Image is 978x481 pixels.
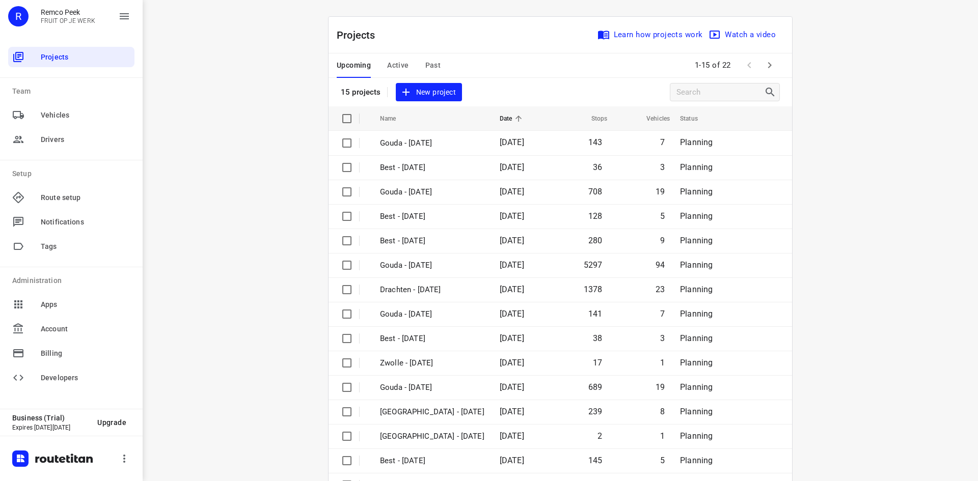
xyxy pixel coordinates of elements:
span: [DATE] [500,456,524,465]
span: Past [425,59,441,72]
span: 143 [588,137,603,147]
span: Apps [41,299,130,310]
span: 3 [660,162,665,172]
span: 689 [588,382,603,392]
p: Expires [DATE][DATE] [12,424,89,431]
span: [DATE] [500,382,524,392]
p: Setup [12,168,134,179]
p: Business (Trial) [12,414,89,422]
span: Planning [680,309,713,319]
span: 141 [588,309,603,319]
span: Planning [680,260,713,270]
span: 708 [588,187,603,196]
span: Drivers [41,134,130,145]
span: 239 [588,407,603,416]
div: Apps [8,294,134,315]
span: 2 [597,431,602,441]
span: Notifications [41,217,130,228]
span: 1 [660,431,665,441]
p: FRUIT OP JE WERK [41,17,95,24]
span: 7 [660,137,665,147]
span: Previous Page [739,55,759,75]
span: 1-15 of 22 [691,54,735,76]
span: Account [41,324,130,334]
span: Planning [680,236,713,245]
span: Projects [41,52,130,63]
p: 15 projects [341,88,381,97]
span: [DATE] [500,407,524,416]
p: Gouda - Monday [380,260,484,271]
span: Planning [680,187,713,196]
p: Best - Thursday [380,455,484,467]
p: Gouda - Thursday [380,382,484,393]
p: Drachten - Monday [380,284,484,296]
div: Vehicles [8,105,134,125]
span: 3 [660,333,665,343]
div: Route setup [8,187,134,208]
span: Stops [578,112,608,125]
p: Zwolle - Friday [380,357,484,369]
span: Planning [680,431,713,441]
span: 128 [588,211,603,221]
div: Tags [8,236,134,257]
span: [DATE] [500,211,524,221]
span: Planning [680,137,713,147]
span: [DATE] [500,333,524,343]
span: [DATE] [500,236,524,245]
span: Developers [41,373,130,383]
p: Administration [12,275,134,286]
span: Planning [680,333,713,343]
button: New project [396,83,462,102]
div: R [8,6,29,26]
div: Notifications [8,212,134,232]
span: Planning [680,456,713,465]
div: Billing [8,343,134,363]
span: Vehicles [41,110,130,121]
span: 94 [656,260,665,270]
span: 36 [593,162,602,172]
span: [DATE] [500,260,524,270]
span: 7 [660,309,665,319]
input: Search projects [676,84,764,100]
p: Team [12,86,134,97]
span: 1378 [584,285,603,294]
span: Active [387,59,409,72]
p: Best - Thursday [380,211,484,222]
span: 38 [593,333,602,343]
span: [DATE] [500,285,524,294]
span: Upcoming [337,59,371,72]
p: Gouda - Thursday [380,186,484,198]
p: Antwerpen - Thursday [380,431,484,442]
span: Planning [680,382,713,392]
span: 19 [656,382,665,392]
span: 280 [588,236,603,245]
span: [DATE] [500,137,524,147]
p: Gouda - Friday [380,308,484,320]
span: Planning [680,162,713,172]
p: Best - Friday [380,162,484,174]
span: Route setup [41,192,130,203]
span: New project [402,86,456,99]
span: Planning [680,285,713,294]
span: [DATE] [500,358,524,367]
span: 19 [656,187,665,196]
div: Search [764,86,779,98]
span: Billing [41,348,130,359]
span: 145 [588,456,603,465]
p: Best - Tuesday [380,235,484,247]
span: 5297 [584,260,603,270]
span: 17 [593,358,602,367]
div: Developers [8,367,134,388]
span: 9 [660,236,665,245]
p: Best - Friday [380,333,484,345]
span: 8 [660,407,665,416]
span: Upgrade [97,418,126,427]
span: [DATE] [500,309,524,319]
p: Remco Peek [41,8,95,16]
span: Vehicles [633,112,670,125]
span: Tags [41,241,130,252]
p: Projects [337,27,384,43]
span: [DATE] [500,162,524,172]
p: Zwolle - Thursday [380,406,484,418]
span: 5 [660,456,665,465]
